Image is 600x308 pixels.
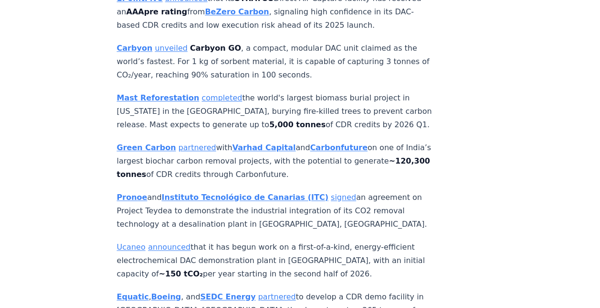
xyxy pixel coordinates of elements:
[155,44,187,53] a: unveiled
[232,143,296,152] a: Varhad Capital
[117,193,147,202] a: Pronoe
[258,292,296,301] a: partnered
[117,91,433,132] p: the world's largest biomass burial project in [US_STATE] in the [GEOGRAPHIC_DATA], burying fire-k...
[117,241,433,281] p: that it has begun work on a first-of-a-kind, energy-efficient electrochemical DAC demonstration p...
[205,7,269,16] a: BeZero Carbon
[117,156,430,179] strong: ~120,300 tonnes
[117,143,176,152] a: Green Carbon
[179,143,216,152] a: partnered
[117,141,433,181] p: with and on one of India’s largest biochar carbon removal projects, with the potential to generat...
[310,143,367,152] a: Carbonfuture
[201,93,242,102] a: completed
[126,7,187,16] strong: AAApre rating
[200,292,255,301] a: SEDC Energy
[117,191,433,231] p: and an agreement on Project Teydea to demonstrate the industrial integration of its CO2 removal t...
[159,269,203,278] strong: ~150 tCO₂
[117,242,146,252] a: Ucaneo
[269,120,326,129] strong: 5,000 tonnes
[151,292,181,301] a: Boeing
[331,193,356,202] a: signed
[161,193,328,202] a: Instituto Tecnológico de Canarias (ITC)
[117,42,433,82] p: , a compact, modular DAC unit claimed as the world’s fastest. For 1 kg of sorbent material, it is...
[148,242,190,252] a: announced
[117,93,200,102] a: Mast Reforestation
[117,292,149,301] a: Equatic
[117,44,153,53] a: Carbyon
[190,44,241,53] strong: Carbyon GO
